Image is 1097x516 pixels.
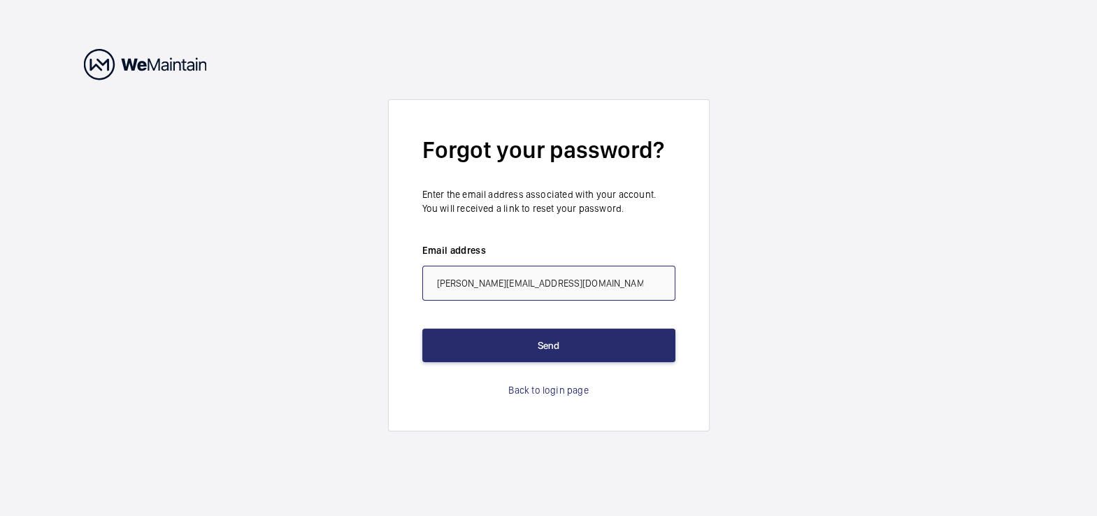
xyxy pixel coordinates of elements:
h2: Forgot your password? [422,134,675,166]
input: abc@xyz [422,266,675,301]
label: Email address [422,243,675,257]
a: Back to login page [508,383,588,397]
button: Send [422,329,675,362]
p: Enter the email address associated with your account. You will received a link to reset your pass... [422,187,675,215]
